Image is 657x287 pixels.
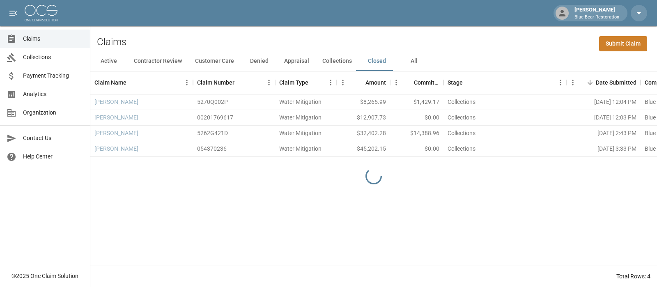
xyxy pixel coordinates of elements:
[90,71,193,94] div: Claim Name
[596,71,636,94] div: Date Submitted
[395,51,432,71] button: All
[23,90,83,99] span: Analytics
[599,36,647,51] a: Submit Claim
[463,77,474,88] button: Sort
[443,71,567,94] div: Stage
[278,51,316,71] button: Appraisal
[554,76,567,89] button: Menu
[23,134,83,142] span: Contact Us
[23,53,83,62] span: Collections
[241,51,278,71] button: Denied
[448,71,463,94] div: Stage
[337,71,390,94] div: Amount
[188,51,241,71] button: Customer Care
[324,76,337,89] button: Menu
[574,14,619,21] p: Blue Bear Restoration
[354,77,365,88] button: Sort
[11,272,78,280] div: © 2025 One Claim Solution
[127,51,188,71] button: Contractor Review
[567,71,641,94] div: Date Submitted
[5,5,21,21] button: open drawer
[308,77,320,88] button: Sort
[23,34,83,43] span: Claims
[193,71,275,94] div: Claim Number
[402,77,414,88] button: Sort
[263,76,275,89] button: Menu
[567,76,579,89] button: Menu
[358,51,395,71] button: Closed
[584,77,596,88] button: Sort
[23,108,83,117] span: Organization
[390,76,402,89] button: Menu
[571,6,623,21] div: [PERSON_NAME]
[316,51,358,71] button: Collections
[25,5,57,21] img: ocs-logo-white-transparent.png
[126,77,138,88] button: Sort
[90,51,127,71] button: Active
[365,71,386,94] div: Amount
[337,76,349,89] button: Menu
[97,36,126,48] h2: Claims
[23,71,83,80] span: Payment Tracking
[94,71,126,94] div: Claim Name
[197,71,234,94] div: Claim Number
[616,272,650,280] div: Total Rows: 4
[390,71,443,94] div: Committed Amount
[234,77,246,88] button: Sort
[23,152,83,161] span: Help Center
[279,71,308,94] div: Claim Type
[414,71,439,94] div: Committed Amount
[181,76,193,89] button: Menu
[275,71,337,94] div: Claim Type
[90,51,657,71] div: dynamic tabs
